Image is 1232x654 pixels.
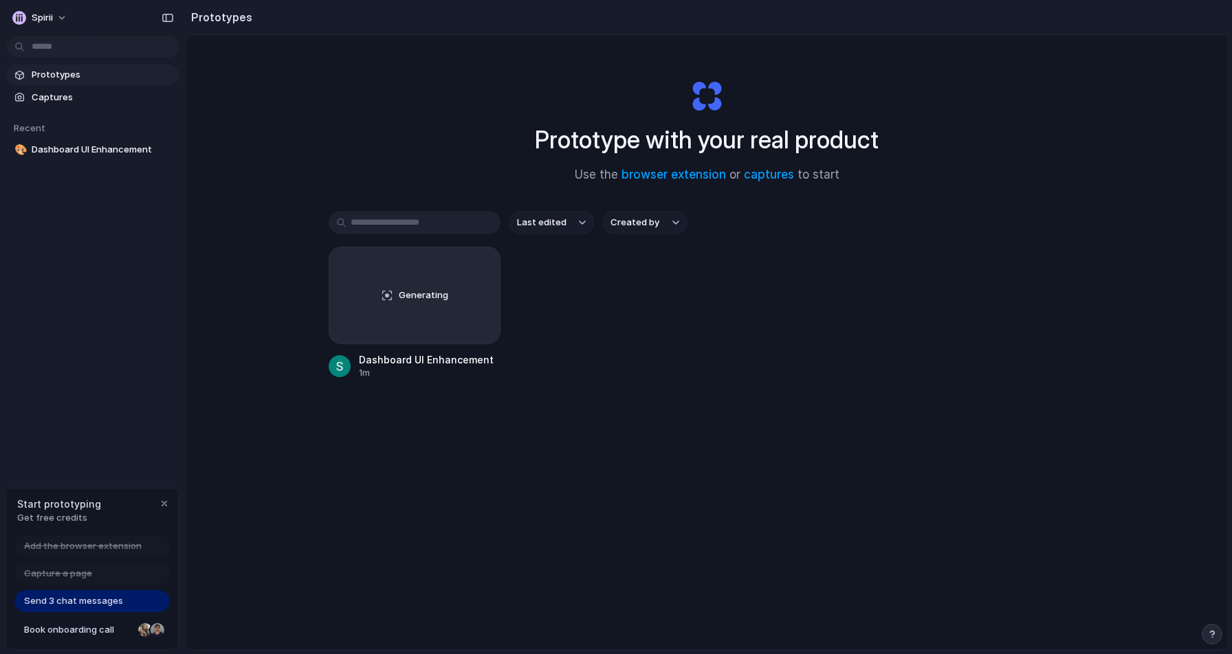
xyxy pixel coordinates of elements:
[24,594,123,608] span: Send 3 chat messages
[7,7,74,29] button: Spirii
[32,91,173,104] span: Captures
[14,619,170,641] a: Book onboarding call
[359,352,494,367] div: Dashboard UI Enhancement
[517,216,566,229] span: Last edited
[17,511,101,525] span: Get free credits
[32,143,173,157] span: Dashboard UI Enhancement
[575,166,839,184] span: Use the or to start
[602,211,687,234] button: Created by
[509,211,594,234] button: Last edited
[744,168,794,181] a: captures
[32,11,53,25] span: Spirii
[12,143,26,157] button: 🎨
[137,622,153,638] div: Nicole Kubica
[621,168,726,181] a: browser extension
[186,9,252,25] h2: Prototypes
[7,139,179,160] a: 🎨Dashboard UI Enhancement
[7,87,179,108] a: Captures
[610,216,659,229] span: Created by
[535,122,879,158] h1: Prototype with your real product
[399,289,448,302] span: Generating
[24,539,142,553] span: Add the browser extension
[329,247,500,379] a: GeneratingDashboard UI Enhancement1m
[14,142,24,158] div: 🎨
[7,65,179,85] a: Prototypes
[149,622,166,638] div: Christian Iacullo
[24,623,133,637] span: Book onboarding call
[32,68,173,82] span: Prototypes
[17,497,101,511] span: Start prototyping
[24,567,92,580] span: Capture a page
[14,122,45,133] span: Recent
[359,367,494,379] div: 1m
